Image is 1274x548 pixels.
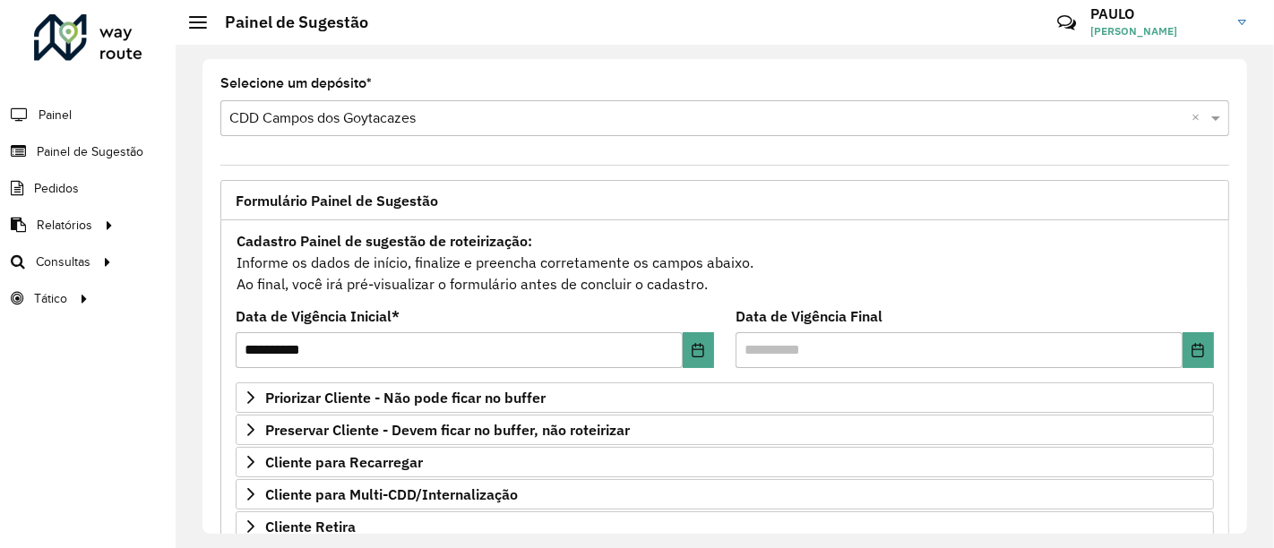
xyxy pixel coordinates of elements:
font: Ao final, você irá pré-visualizar o formulário antes de concluir o cadastro. [237,275,708,293]
font: Cliente Retira [265,518,356,535]
font: Preservar Cliente - Devem ficar no buffer, não roteirizar [265,421,630,439]
font: Selecione um depósito [220,75,366,90]
a: Priorizar Cliente - Não pode ficar no buffer [236,382,1214,413]
font: Data de Vigência Final [736,307,882,325]
font: Painel de Sugestão [225,12,368,32]
font: Priorizar Cliente - Não pode ficar no buffer [265,389,546,407]
font: Pedidos [34,182,79,195]
font: Tático [34,292,67,305]
font: Painel [39,108,72,122]
font: [PERSON_NAME] [1090,24,1177,38]
font: Cadastro Painel de sugestão de roteirização: [237,232,532,250]
a: Contato Rápido [1047,4,1086,42]
button: Escolha a data [1183,332,1214,368]
font: Cliente para Recarregar [265,453,423,471]
span: Clear all [1192,107,1207,129]
font: Cliente para Multi-CDD/Internalização [265,485,518,503]
font: Consultas [36,255,90,269]
a: Cliente para Recarregar [236,447,1214,477]
font: Relatórios [37,218,92,232]
button: Escolha a data [683,332,714,368]
font: PAULO [1090,4,1134,22]
a: Cliente Retira [236,511,1214,542]
a: Cliente para Multi-CDD/Internalização [236,479,1214,509]
font: Formulário Painel de Sugestão [236,192,438,210]
font: Painel de Sugestão [37,145,143,158]
font: Informe os dados de início, finalize e preencha corretamente os campos abaixo. [237,253,753,271]
a: Preservar Cliente - Devem ficar no buffer, não roteirizar [236,415,1214,445]
font: Data de Vigência Inicial [236,307,392,325]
